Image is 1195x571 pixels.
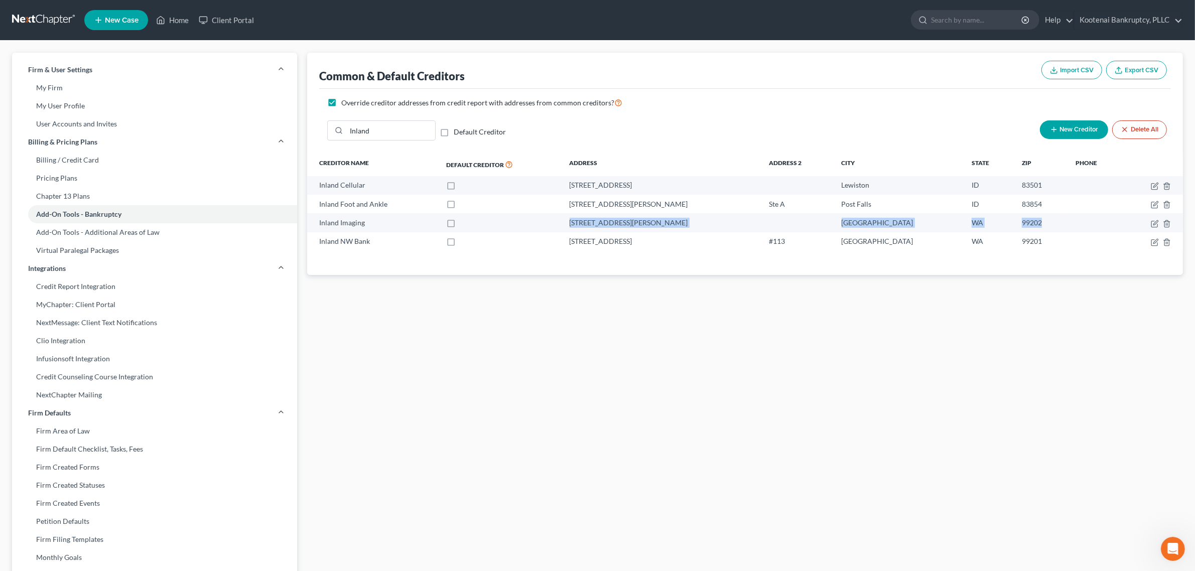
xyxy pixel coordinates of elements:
button: New Creditor [1040,120,1108,139]
span: Override creditor addresses from credit report with addresses from common creditors? [341,98,614,107]
a: Firm Created Forms [12,458,297,476]
span: Firm & User Settings [28,65,92,75]
h1: [PERSON_NAME] [49,5,114,13]
div: [STREET_ADDRESS][PERSON_NAME] [570,218,753,228]
iframe: To enrich screen reader interactions, please activate Accessibility in Grammarly extension settings [1161,537,1185,561]
a: Help [1040,11,1074,29]
span: Zip [1022,159,1031,167]
div: WA [972,236,1005,246]
div: #113 [769,236,826,246]
div: 99201 [1022,236,1059,246]
button: go back [7,4,26,23]
a: Monthly Goals [12,548,297,566]
div: Post Falls [842,199,956,209]
span: Filing a Case [75,208,126,216]
span: Default Creditor [447,161,504,169]
a: Petition Defaults [12,512,297,530]
a: Integrations [12,259,297,277]
a: Firm Filing Templates [12,530,297,548]
a: Client Portal [194,11,259,29]
a: Firm Area of Law [12,422,297,440]
div: ID [972,180,1005,190]
a: Filing a Case [55,204,146,222]
div: 99202 [1022,218,1059,228]
span: Phone [1076,159,1097,167]
a: Kootenai Bankruptcy, PLLC [1075,11,1182,29]
a: My User Profile [12,97,297,115]
button: Emoji picker [16,329,24,337]
div: 83501 [1022,180,1059,190]
span: New Creditor [1060,126,1099,134]
div: 83854 [1022,199,1059,209]
label: Default Creditor [454,127,506,137]
span: State [972,159,989,167]
div: Need help filing your case? Watch this video! [21,64,180,74]
button: firmCaseType.title [1151,238,1159,246]
input: Search by name... [931,11,1023,29]
button: Upload attachment [48,329,56,337]
a: Firm Created Events [12,494,297,512]
div: Ste A [769,199,826,209]
button: Gif picker [32,329,40,337]
div: Please feel free to reach out to me directly with any questions. [21,249,180,269]
div: [GEOGRAPHIC_DATA] [842,218,956,228]
a: Firm Created Statuses [12,476,297,494]
span: Address 2 [769,159,802,167]
span: Delete All [1131,126,1158,134]
div: WA [972,218,1005,228]
div: [STREET_ADDRESS] [570,180,753,190]
div: [STREET_ADDRESS][PERSON_NAME] [570,199,753,209]
div: Still need help? Here are two articles with instructions on how to assemble your case for filing: [21,160,180,199]
span: Integrations [28,263,66,273]
div: Lewiston [842,180,956,190]
div: [STREET_ADDRESS] [570,236,753,246]
div: Katie says… [8,28,193,309]
span: Filing Additional Documents [44,231,156,239]
a: NextMessage: Client Text Notifications [12,314,297,332]
img: Profile image for Katie [21,40,37,56]
a: Infusionsoft Integration [12,350,297,368]
button: Import CSV [1041,61,1102,79]
span: Creditor Name [319,159,369,167]
span: Billing & Pricing Plans [28,137,97,147]
div: Common & Default Creditors [319,69,465,83]
a: Billing / Credit Card [12,151,297,169]
div: Have a great day! 😄 [21,274,180,284]
button: firmCaseType.title [1151,182,1159,190]
a: Billing & Pricing Plans [12,133,297,151]
a: Firm Default Checklist, Tasks, Fees [12,440,297,458]
span: [PERSON_NAME] [45,44,99,52]
a: User Accounts and Invites [12,115,297,133]
a: Chapter 13 Plans [12,187,297,205]
div: ID [972,199,1005,209]
a: Filing Additional Documents [24,227,176,245]
span: New Case [105,17,139,24]
button: Home [157,4,176,23]
a: Add-On Tools - Additional Areas of Law [12,223,297,241]
a: Virtual Paralegal Packages [12,241,297,259]
a: Pricing Plans [12,169,297,187]
textarea: Message… [9,308,192,325]
span: Address [570,159,598,167]
div: Inland NW Bank [319,236,430,246]
a: Home [151,11,194,29]
img: Profile image for Katie [29,6,45,22]
a: MyChapter: Client Portal [12,296,297,314]
a: Credit Report Integration [12,277,297,296]
a: Firm Defaults [12,404,297,422]
span: Firm Defaults [28,408,71,418]
a: My Firm [12,79,297,97]
div: Inland Imaging [319,218,430,228]
button: firmCaseType.title [1151,220,1159,228]
a: NextChapter Mailing [12,386,297,404]
button: firmCaseType.title [1151,201,1159,209]
p: Active 1h ago [49,13,93,23]
a: Firm & User Settings [12,61,297,79]
button: Send a message… [172,325,188,341]
a: Clio Integration [12,332,297,350]
div: Inland Foot and Ankle [319,199,430,209]
a: Add-On Tools - Bankruptcy [12,205,297,223]
div: Inland Cellular [319,180,430,190]
a: Credit Counseling Course Integration [12,368,297,386]
span: City [842,159,855,167]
